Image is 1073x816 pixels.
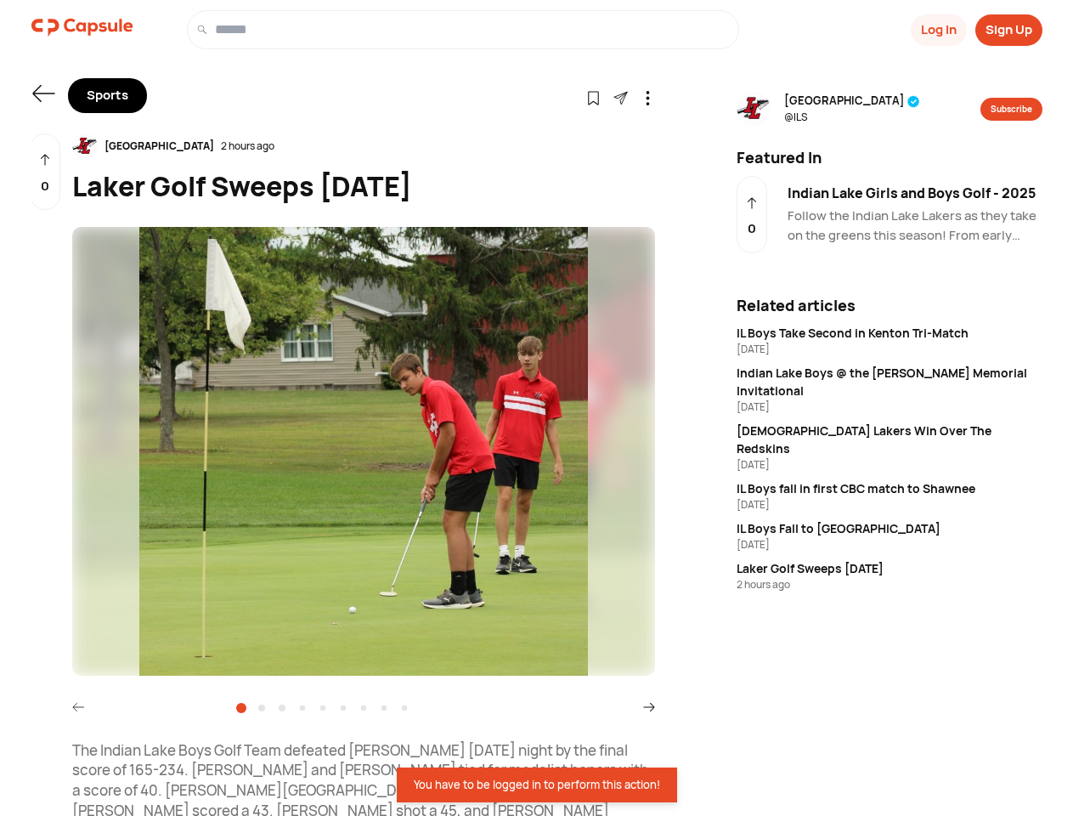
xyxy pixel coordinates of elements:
span: @ ILS [784,110,920,125]
div: [DEMOGRAPHIC_DATA] Lakers Win Over The Redskins [737,422,1042,457]
div: [DATE] [737,399,1042,415]
div: [DATE] [737,537,1042,552]
div: Indian Lake Girls and Boys Golf - 2025 [788,183,1042,203]
img: resizeImage [72,227,655,676]
div: [DATE] [737,497,1042,513]
div: 2 hours ago [737,577,1042,592]
img: resizeImage [737,92,771,126]
button: Subscribe [980,98,1042,121]
button: Sign Up [975,14,1042,46]
div: IL Boys Fall to [GEOGRAPHIC_DATA] [737,519,1042,537]
div: 2 hours ago [221,139,274,154]
div: Indian Lake Boys @ the [PERSON_NAME] Memorial Invitational [737,364,1042,399]
div: IL Boys fall in first CBC match to Shawnee [737,479,1042,497]
img: tick [907,95,920,108]
p: 0 [748,219,756,239]
div: Related articles [737,294,1042,317]
div: Sports [68,78,147,113]
button: Log In [911,14,967,46]
div: IL Boys Take Second in Kenton Tri-Match [737,324,1042,342]
div: You have to be logged in to perform this action! [414,778,660,792]
div: Laker Golf Sweeps [DATE] [737,559,1042,577]
img: logo [31,10,133,44]
div: Follow the Indian Lake Lakers as they take on the greens this season! From early practices to tou... [788,207,1042,245]
p: 0 [41,177,49,196]
a: logo [31,10,133,49]
div: [GEOGRAPHIC_DATA] [98,139,221,154]
div: [DATE] [737,342,1042,357]
div: Laker Golf Sweeps [DATE] [72,166,655,207]
span: [GEOGRAPHIC_DATA] [784,93,920,110]
div: Featured In [726,146,1053,169]
img: resizeImage [72,133,98,159]
div: [DATE] [737,457,1042,473]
